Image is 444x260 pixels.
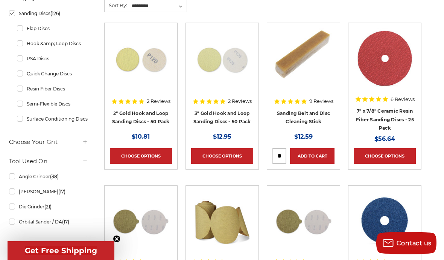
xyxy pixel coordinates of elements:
a: PSA Discs [17,52,88,65]
button: Contact us [376,232,436,254]
select: Sort By: [131,0,187,12]
a: Semi-Flexible Discs [17,97,88,110]
a: Sanding Belt and Disc Cleaning Stick [272,28,335,90]
img: 2 inch hook loop sanding discs gold [111,28,171,89]
span: Get Free Shipping [25,246,97,255]
a: 7 inch ceramic resin fiber disc [354,28,416,90]
a: Sanding Discs [9,7,88,20]
a: Orbital Sander / DA [9,215,88,228]
a: Die Grinder [9,200,88,213]
div: Get Free ShippingClose teaser [8,241,114,260]
a: 7" x 7/8" Ceramic Resin Fiber Sanding Discs - 25 Pack [356,108,414,131]
a: Choose Options [191,148,253,164]
span: 9 Reviews [309,99,333,104]
img: 6 inch psa sanding disc [111,191,171,251]
span: 2 Reviews [228,99,252,104]
img: 3 inch gold hook and loop sanding discs [192,28,252,89]
a: 4-1/2" zirc resin fiber disc [354,191,416,253]
a: Add to Cart [290,148,335,164]
a: Angle Grinder [9,170,88,183]
a: Quick Change Discs [17,67,88,80]
a: Resin Fiber Discs [17,82,88,95]
a: 2" Gold Hook and Loop Sanding Discs - 50 Pack [112,110,170,125]
img: Sanding Belt and Disc Cleaning Stick [274,28,334,89]
a: 5" Sticky Backed Sanding Discs on a roll [191,191,253,253]
img: 5" Sticky Backed Sanding Discs on a roll [192,191,252,251]
span: (126) [50,11,60,16]
img: 4-1/2" zirc resin fiber disc [354,191,415,251]
a: Hook &amp; Loop Discs [17,37,88,50]
span: $12.59 [294,133,313,140]
img: 7 inch ceramic resin fiber disc [355,28,415,89]
span: (38) [50,174,59,179]
a: Choose Options [354,148,416,164]
a: 2 inch hook loop sanding discs gold [110,28,172,90]
span: 6 Reviews [391,97,415,102]
a: Surface Conditioning Discs [17,112,88,125]
a: [PERSON_NAME] [9,185,88,198]
img: 5 inch PSA Disc [274,191,334,251]
button: Close teaser [113,235,120,243]
a: 6 inch psa sanding disc [110,191,172,253]
a: Choose Options [110,148,172,164]
h5: Tool Used On [9,157,88,166]
a: Flap Discs [17,22,88,35]
span: $56.64 [374,135,395,142]
span: $10.81 [132,133,150,140]
h5: Material [9,240,88,249]
span: 2 Reviews [147,99,170,104]
span: Contact us [397,240,432,247]
h5: Choose Your Grit [9,138,88,147]
a: 5 inch PSA Disc [272,191,335,253]
span: (17) [62,219,69,225]
a: 3" Gold Hook and Loop Sanding Discs - 50 Pack [193,110,251,125]
span: $12.95 [213,133,231,140]
span: (21) [44,204,52,210]
span: (17) [58,189,65,194]
a: 3 inch gold hook and loop sanding discs [191,28,253,90]
a: Sanding Belt and Disc Cleaning Stick [277,110,330,125]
